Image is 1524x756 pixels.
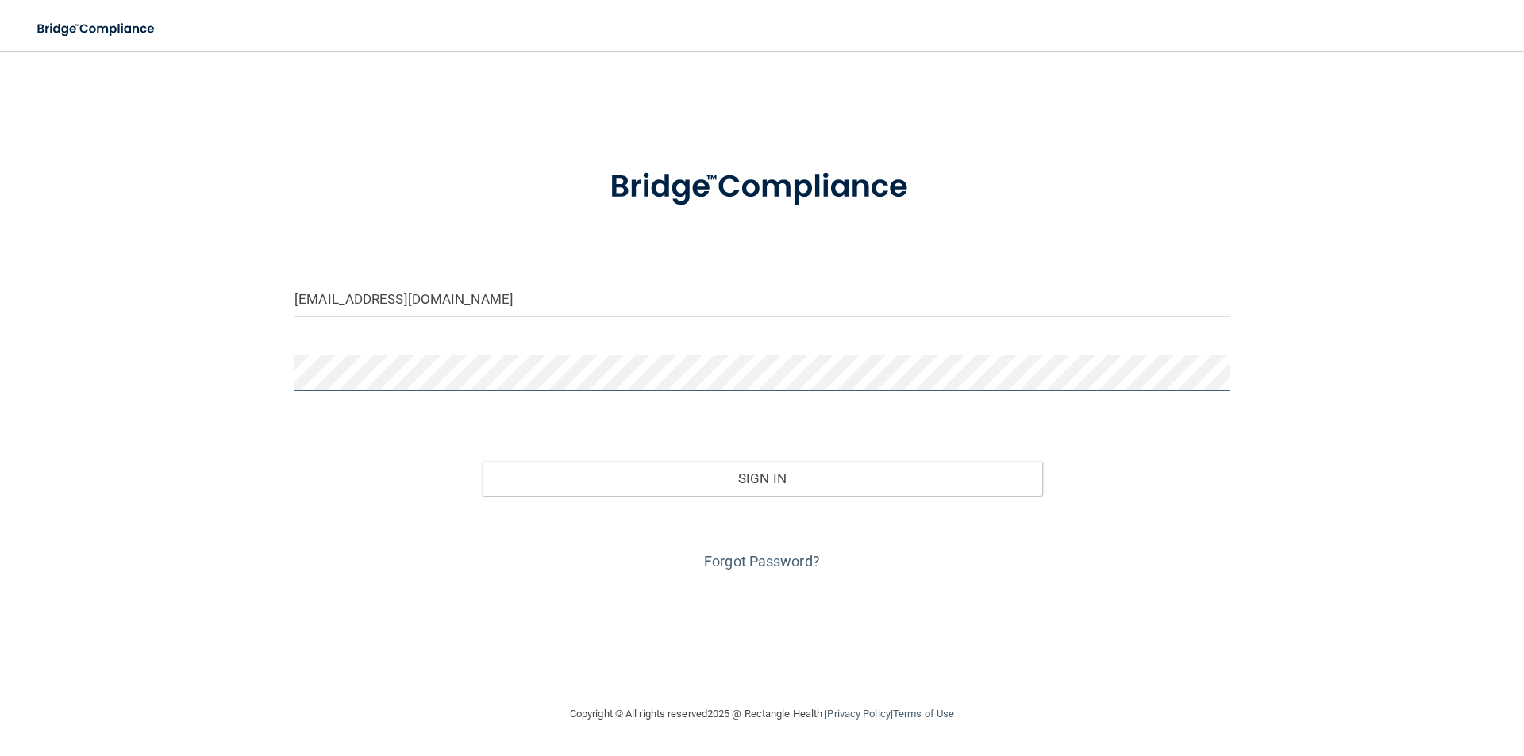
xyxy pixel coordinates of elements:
[294,281,1230,317] input: Email
[482,461,1043,496] button: Sign In
[704,553,820,570] a: Forgot Password?
[893,708,954,720] a: Terms of Use
[472,689,1052,739] div: Copyright © All rights reserved 2025 @ Rectangle Health | |
[24,13,170,45] img: bridge_compliance_login_screen.278c3ca4.svg
[827,708,890,720] a: Privacy Policy
[577,146,947,228] img: bridge_compliance_login_screen.278c3ca4.svg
